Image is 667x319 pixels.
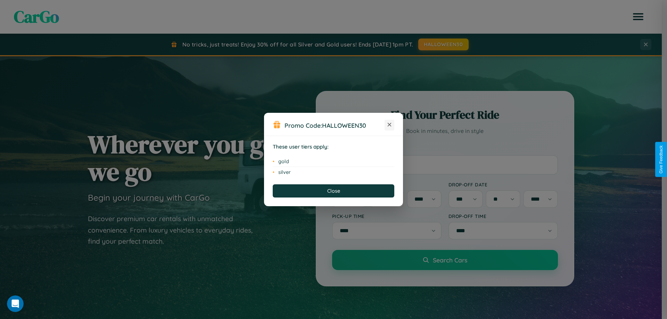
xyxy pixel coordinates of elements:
[273,184,394,198] button: Close
[273,143,329,150] strong: These user tiers apply:
[273,167,394,177] li: silver
[285,121,385,129] h3: Promo Code:
[273,156,394,167] li: gold
[659,145,664,174] div: Give Feedback
[322,121,366,129] b: HALLOWEEN30
[7,295,24,312] iframe: Intercom live chat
